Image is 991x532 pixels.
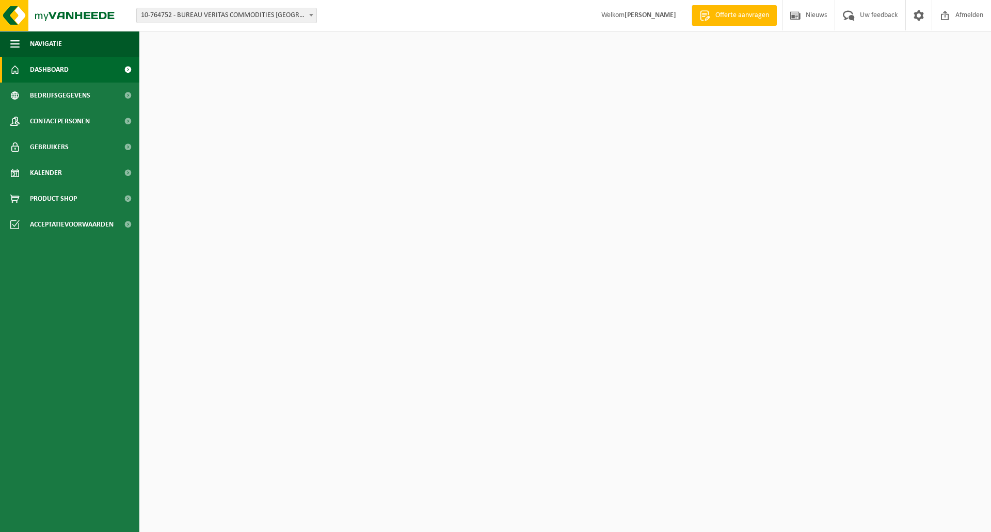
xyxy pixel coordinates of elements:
span: Bedrijfsgegevens [30,83,90,108]
a: Offerte aanvragen [692,5,777,26]
span: Offerte aanvragen [713,10,772,21]
span: Kalender [30,160,62,186]
span: Product Shop [30,186,77,212]
span: Gebruikers [30,134,69,160]
span: Acceptatievoorwaarden [30,212,114,237]
span: Dashboard [30,57,69,83]
span: 10-764752 - BUREAU VERITAS COMMODITIES ANTWERP NV - ANTWERPEN [136,8,317,23]
strong: [PERSON_NAME] [625,11,676,19]
span: Navigatie [30,31,62,57]
span: 10-764752 - BUREAU VERITAS COMMODITIES ANTWERP NV - ANTWERPEN [137,8,316,23]
span: Contactpersonen [30,108,90,134]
